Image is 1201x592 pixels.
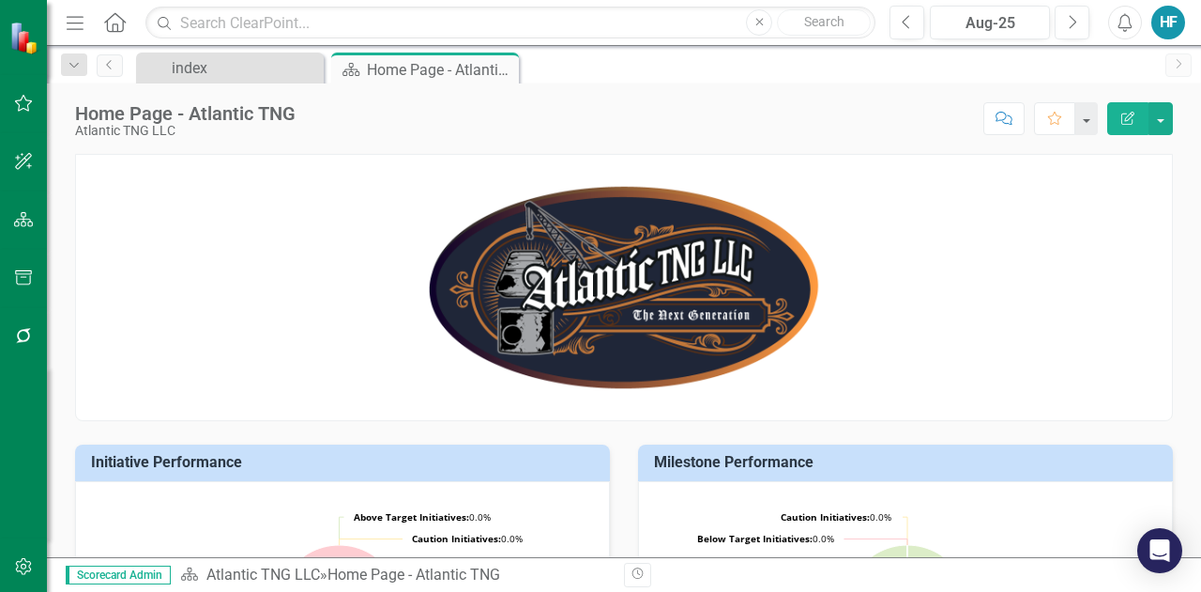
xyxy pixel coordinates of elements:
[354,510,491,524] text: 0.0%
[172,56,319,80] div: index
[781,510,870,524] tspan: Caution Initiatives:
[412,532,501,545] tspan: Caution Initiatives:
[180,565,610,586] div: »
[354,510,469,524] tspan: Above Target Initiatives:
[781,510,891,524] text: 0.0%
[654,454,1163,471] h3: Milestone Performance
[367,58,514,82] div: Home Page - Atlantic TNG
[936,12,1043,35] div: Aug-25
[9,22,42,54] img: ClearPoint Strategy
[66,566,171,584] span: Scorecard Admin
[1151,6,1185,39] button: HF
[75,103,296,124] div: Home Page - Atlantic TNG
[141,56,319,80] a: index
[777,9,871,36] button: Search
[327,566,500,584] div: Home Page - Atlantic TNG
[75,124,296,138] div: Atlantic TNG LLC
[930,6,1050,39] button: Aug-25
[427,184,822,391] img: Atlantic TNG - The Next Generation
[1137,528,1182,573] div: Open Intercom Messenger
[697,532,813,545] tspan: Below Target Initiatives:
[804,14,844,29] span: Search
[91,454,600,471] h3: Initiative Performance
[145,7,875,39] input: Search ClearPoint...
[206,566,320,584] a: Atlantic TNG LLC
[412,532,523,545] text: 0.0%
[697,532,834,545] text: 0.0%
